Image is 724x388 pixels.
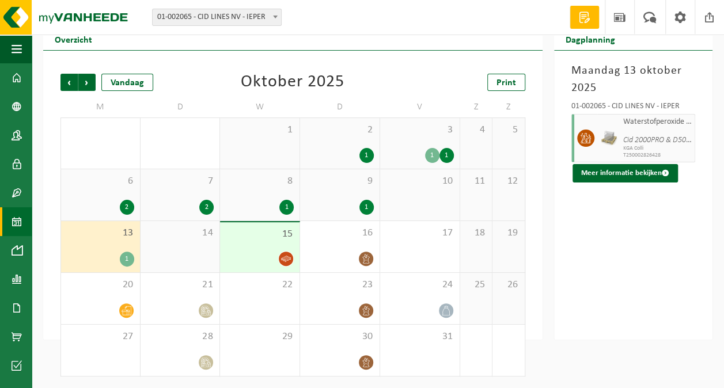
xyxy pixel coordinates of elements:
span: 19 [498,227,519,239]
span: 10 [386,175,454,188]
div: 1 [425,148,439,163]
span: 18 [466,227,486,239]
span: 24 [386,279,454,291]
span: 8 [226,175,294,188]
div: 2 [120,200,134,215]
span: 17 [386,227,454,239]
span: 9 [306,175,374,188]
span: 5 [498,124,519,136]
span: 15 [226,228,294,241]
span: Waterstofperoxide met perazijnzuur in kleinverpakking [623,117,692,127]
span: Print [496,78,516,88]
div: Vandaag [101,74,153,91]
span: 2 [306,124,374,136]
span: 01-002065 - CID LINES NV - IEPER [153,9,281,25]
div: 2 [199,200,214,215]
span: Vorige [60,74,78,91]
span: 3 [386,124,454,136]
td: Z [460,97,492,117]
span: 31 [386,330,454,343]
span: 4 [466,124,486,136]
span: 25 [466,279,486,291]
span: 26 [498,279,519,291]
div: 01-002065 - CID LINES NV - IEPER [571,102,696,114]
img: LP-PA-00000-WDN-11 [600,130,617,147]
span: 22 [226,279,294,291]
div: 1 [439,148,454,163]
td: W [220,97,300,117]
span: 29 [226,330,294,343]
h3: Maandag 13 oktober 2025 [571,62,696,97]
span: 21 [146,279,214,291]
span: 16 [306,227,374,239]
span: 12 [498,175,519,188]
span: 27 [67,330,134,343]
span: 13 [67,227,134,239]
button: Meer informatie bekijken [573,164,678,182]
span: 28 [146,330,214,343]
td: D [141,97,221,117]
span: 6 [67,175,134,188]
h2: Dagplanning [554,28,627,50]
td: M [60,97,141,117]
div: Oktober 2025 [241,74,344,91]
h2: Overzicht [43,28,104,50]
span: 23 [306,279,374,291]
td: Z [492,97,525,117]
span: 14 [146,227,214,239]
span: 01-002065 - CID LINES NV - IEPER [152,9,282,26]
span: T250002826428 [623,152,692,159]
td: V [380,97,460,117]
span: Volgende [78,74,96,91]
div: 1 [120,252,134,267]
div: 1 [359,148,374,163]
span: KGA Colli [623,145,692,152]
span: 11 [466,175,486,188]
span: 20 [67,279,134,291]
a: Print [487,74,525,91]
td: D [300,97,380,117]
div: 1 [359,200,374,215]
span: 7 [146,175,214,188]
div: 1 [279,200,294,215]
span: 1 [226,124,294,136]
span: 30 [306,330,374,343]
